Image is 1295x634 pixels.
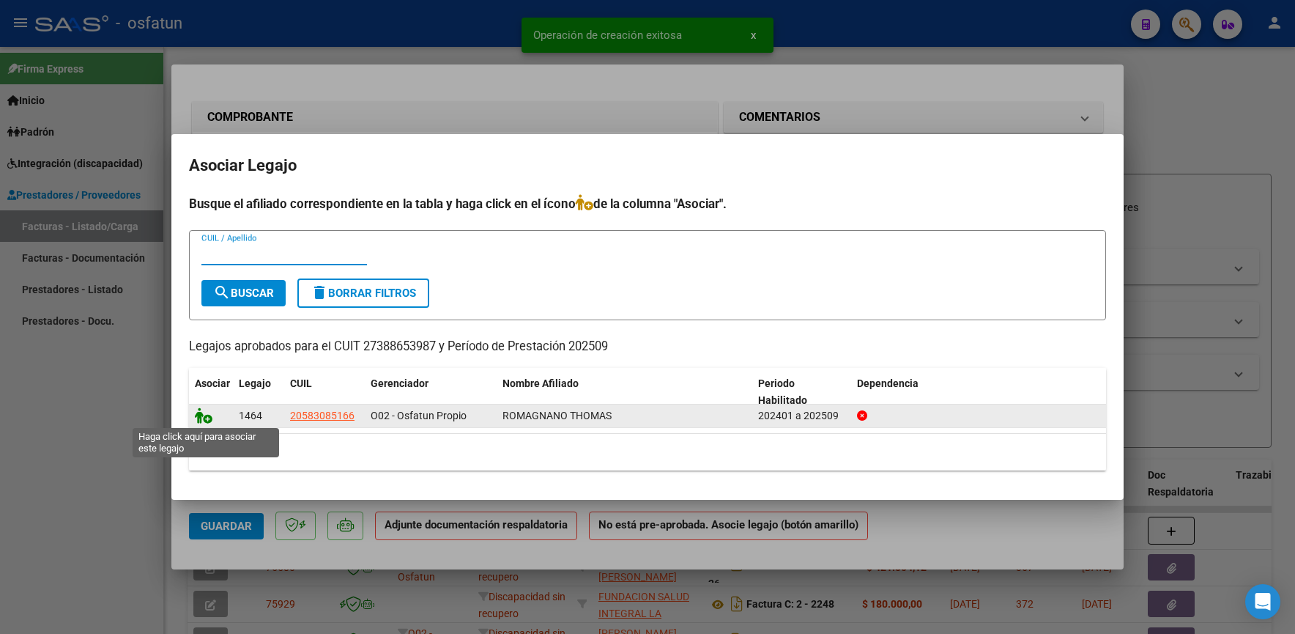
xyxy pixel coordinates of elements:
[758,408,845,424] div: 202401 a 202509
[365,368,497,416] datatable-header-cell: Gerenciador
[189,338,1106,356] p: Legajos aprobados para el CUIT 27388653987 y Período de Prestación 202509
[213,284,231,301] mat-icon: search
[195,377,230,389] span: Asociar
[239,377,271,389] span: Legajo
[851,368,1107,416] datatable-header-cell: Dependencia
[857,377,919,389] span: Dependencia
[297,279,429,308] button: Borrar Filtros
[502,410,612,421] span: ROMAGNANO THOMAS
[233,368,284,416] datatable-header-cell: Legajo
[239,410,262,421] span: 1464
[284,368,365,416] datatable-header-cell: CUIL
[502,377,579,389] span: Nombre Afiliado
[311,284,328,301] mat-icon: delete
[290,377,312,389] span: CUIL
[758,377,807,406] span: Periodo Habilitado
[371,377,428,389] span: Gerenciador
[213,287,274,300] span: Buscar
[201,280,286,306] button: Buscar
[311,287,416,300] span: Borrar Filtros
[1245,584,1280,619] div: Open Intercom Messenger
[497,368,752,416] datatable-header-cell: Nombre Afiliado
[189,434,1106,471] div: 1 registros
[290,410,355,421] span: 20583085166
[189,368,233,416] datatable-header-cell: Asociar
[752,368,851,416] datatable-header-cell: Periodo Habilitado
[189,194,1106,213] h4: Busque el afiliado correspondiente en la tabla y haga click en el ícono de la columna "Asociar".
[189,152,1106,180] h2: Asociar Legajo
[371,410,467,421] span: O02 - Osfatun Propio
